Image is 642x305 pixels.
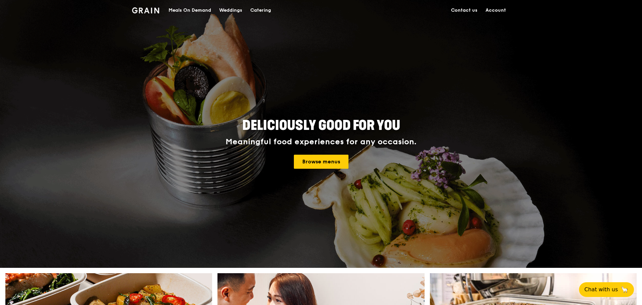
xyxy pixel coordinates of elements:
a: Account [481,0,510,20]
a: Catering [246,0,275,20]
a: Contact us [447,0,481,20]
span: 🦙 [621,286,629,294]
img: Grain [132,7,159,13]
a: Weddings [215,0,246,20]
span: Chat with us [584,286,618,294]
div: Weddings [219,0,242,20]
div: Meals On Demand [169,0,211,20]
div: Catering [250,0,271,20]
button: Chat with us🦙 [579,282,634,297]
span: Deliciously good for you [242,118,400,134]
div: Meaningful food experiences for any occasion. [200,137,442,147]
a: Browse menus [294,155,348,169]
